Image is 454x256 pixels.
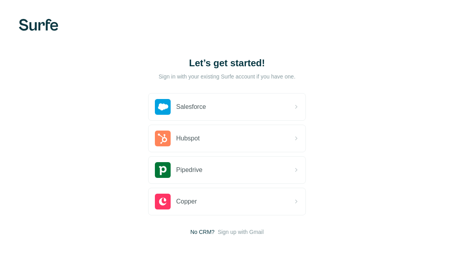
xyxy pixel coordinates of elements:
[190,228,214,236] span: No CRM?
[19,19,58,31] img: Surfe's logo
[158,73,295,80] p: Sign in with your existing Surfe account if you have one.
[155,131,171,146] img: hubspot's logo
[148,57,306,69] h1: Let’s get started!
[176,197,197,206] span: Copper
[155,194,171,209] img: copper's logo
[218,228,264,236] button: Sign up with Gmail
[176,102,206,112] span: Salesforce
[155,162,171,178] img: pipedrive's logo
[176,165,203,175] span: Pipedrive
[176,134,200,143] span: Hubspot
[155,99,171,115] img: salesforce's logo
